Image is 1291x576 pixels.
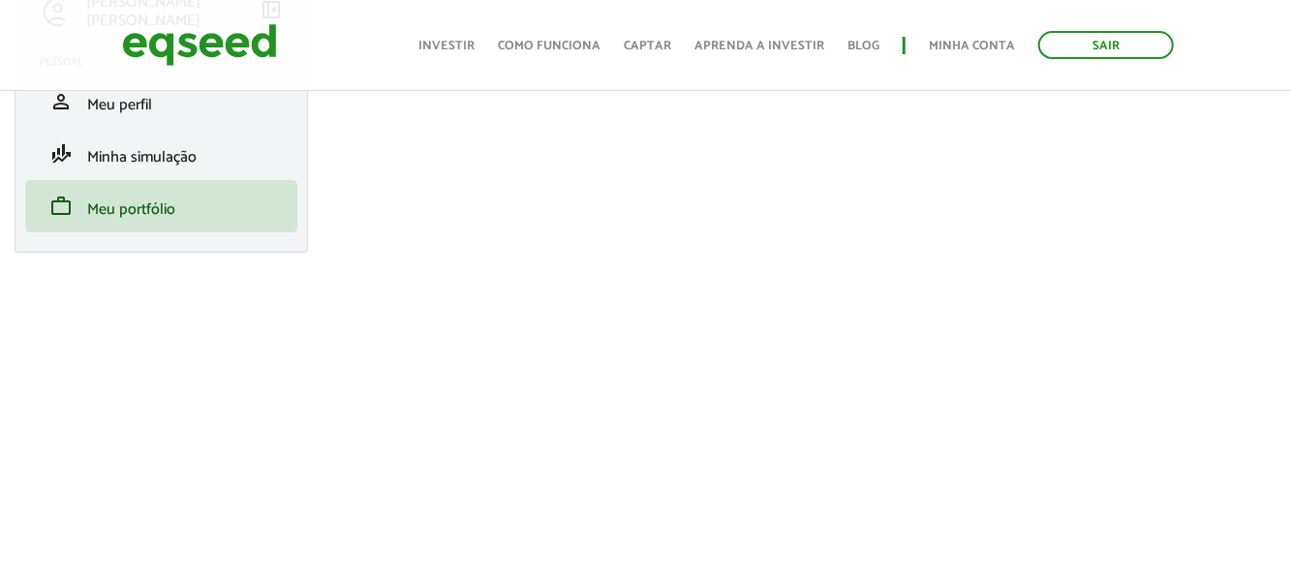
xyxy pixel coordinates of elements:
[40,142,283,166] a: finance_modeMinha simulação
[418,40,475,52] a: Investir
[49,90,73,113] span: person
[929,40,1015,52] a: Minha conta
[1038,31,1174,59] a: Sair
[87,92,152,118] span: Meu perfil
[25,128,297,180] li: Minha simulação
[49,142,73,166] span: finance_mode
[694,40,824,52] a: Aprenda a investir
[87,197,175,223] span: Meu portfólio
[25,180,297,232] li: Meu portfólio
[498,40,600,52] a: Como funciona
[49,195,73,218] span: work
[87,144,197,170] span: Minha simulação
[122,19,277,71] img: EqSeed
[624,40,671,52] a: Captar
[847,40,879,52] a: Blog
[40,90,283,113] a: personMeu perfil
[40,195,283,218] a: workMeu portfólio
[25,76,297,128] li: Meu perfil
